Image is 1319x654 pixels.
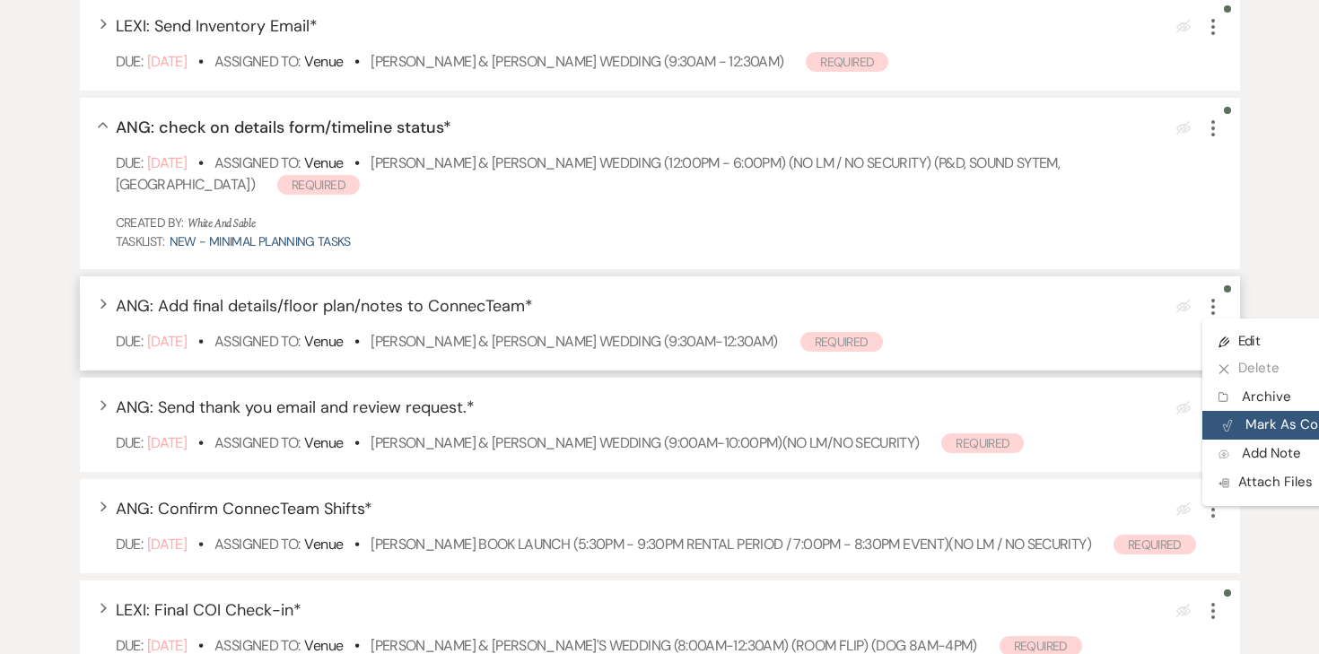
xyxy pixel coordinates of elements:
[354,332,359,351] b: •
[304,535,343,554] span: Venue
[116,233,165,249] span: TaskList:
[116,119,451,135] button: ANG: check on details form/timeline status*
[371,535,1091,554] a: [PERSON_NAME] Book Launch (5:30pm - 9:30pm Rental Period / 7:00pm - 8:30pm Event)(No LM / No Secu...
[170,233,351,249] a: NEW - Minimal Planning Tasks
[371,332,777,351] a: [PERSON_NAME] & [PERSON_NAME] Wedding (9:30am-12:30am)
[116,433,143,452] span: Due:
[116,498,372,519] span: ANG: Confirm ConnecTeam Shifts *
[116,399,475,415] button: ANG: Send thank you email and review request.*
[116,153,1061,194] a: [PERSON_NAME] & [PERSON_NAME] Wedding (12:00pm - 6:00pm) (NO LM / NO Security) (P&D, Sound Sytem,...
[116,15,318,37] span: LEXI: Send Inventory Email *
[354,433,359,452] b: •
[147,535,187,554] span: [DATE]
[147,52,187,71] span: [DATE]
[116,397,475,418] span: ANG: Send thank you email and review request. *
[941,433,1024,453] span: Required
[198,332,203,351] b: •
[354,52,359,71] b: •
[371,433,919,452] a: [PERSON_NAME] & [PERSON_NAME] Wedding (9:00am-10:00pm)(no LM/no security)
[800,332,883,352] span: Required
[116,18,318,34] button: LEXI: Send Inventory Email*
[806,52,888,72] span: Required
[277,175,360,195] span: Required
[371,52,783,71] a: [PERSON_NAME] & [PERSON_NAME] Wedding (9:30am - 12:30am)
[214,535,300,554] span: Assigned To:
[116,153,143,172] span: Due:
[147,332,187,351] span: [DATE]
[1219,473,1313,491] span: Attach Files
[214,433,300,452] span: Assigned To:
[304,433,343,452] span: Venue
[116,599,301,621] span: LEXI: Final COI Check-in *
[116,332,143,351] span: Due:
[147,433,187,452] span: [DATE]
[304,52,343,71] span: Venue
[198,535,203,554] b: •
[116,52,143,71] span: Due:
[116,535,143,554] span: Due:
[198,52,203,71] b: •
[116,602,301,618] button: LEXI: Final COI Check-in*
[304,153,343,172] span: Venue
[116,117,451,138] span: ANG: check on details form/timeline status *
[198,433,203,452] b: •
[188,215,255,232] span: White and Sable
[214,52,300,71] span: Assigned To:
[116,298,533,314] button: ANG: Add final details/floor plan/notes to ConnecTeam*
[198,153,203,172] b: •
[354,153,359,172] b: •
[1114,535,1196,554] span: Required
[116,214,184,231] span: Created By:
[354,535,359,554] b: •
[304,332,343,351] span: Venue
[147,153,187,172] span: [DATE]
[214,332,300,351] span: Assigned To:
[214,153,300,172] span: Assigned To:
[116,295,533,317] span: ANG: Add final details/floor plan/notes to ConnecTeam *
[116,501,372,517] button: ANG: Confirm ConnecTeam Shifts*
